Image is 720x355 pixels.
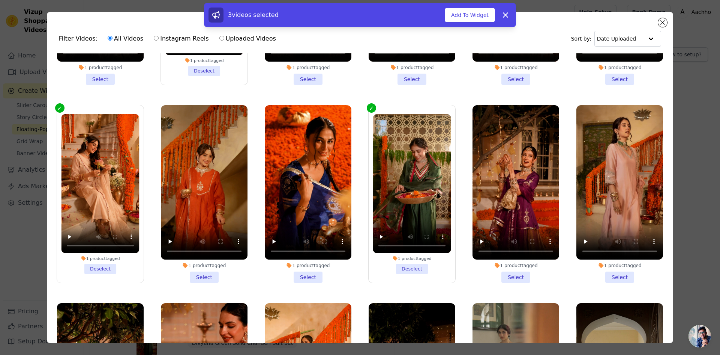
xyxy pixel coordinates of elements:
div: 1 product tagged [265,65,351,71]
div: 1 product tagged [576,263,663,269]
div: 1 product tagged [165,58,243,63]
label: All Videos [107,34,144,44]
div: 1 product tagged [472,65,559,71]
div: 1 product tagged [373,255,451,261]
div: 1 product tagged [161,263,247,269]
button: Add To Widget [445,8,495,22]
div: 1 product tagged [61,255,139,261]
span: 3 videos selected [228,11,279,18]
div: Sort by: [571,31,661,47]
label: Instagram Reels [153,34,209,44]
div: 1 product tagged [57,65,144,71]
div: 1 product tagged [472,263,559,269]
div: Filter Videos: [59,30,280,47]
div: 1 product tagged [576,65,663,71]
div: Open chat [688,325,711,347]
label: Uploaded Videos [219,34,276,44]
div: 1 product tagged [369,65,455,71]
div: 1 product tagged [265,263,351,269]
